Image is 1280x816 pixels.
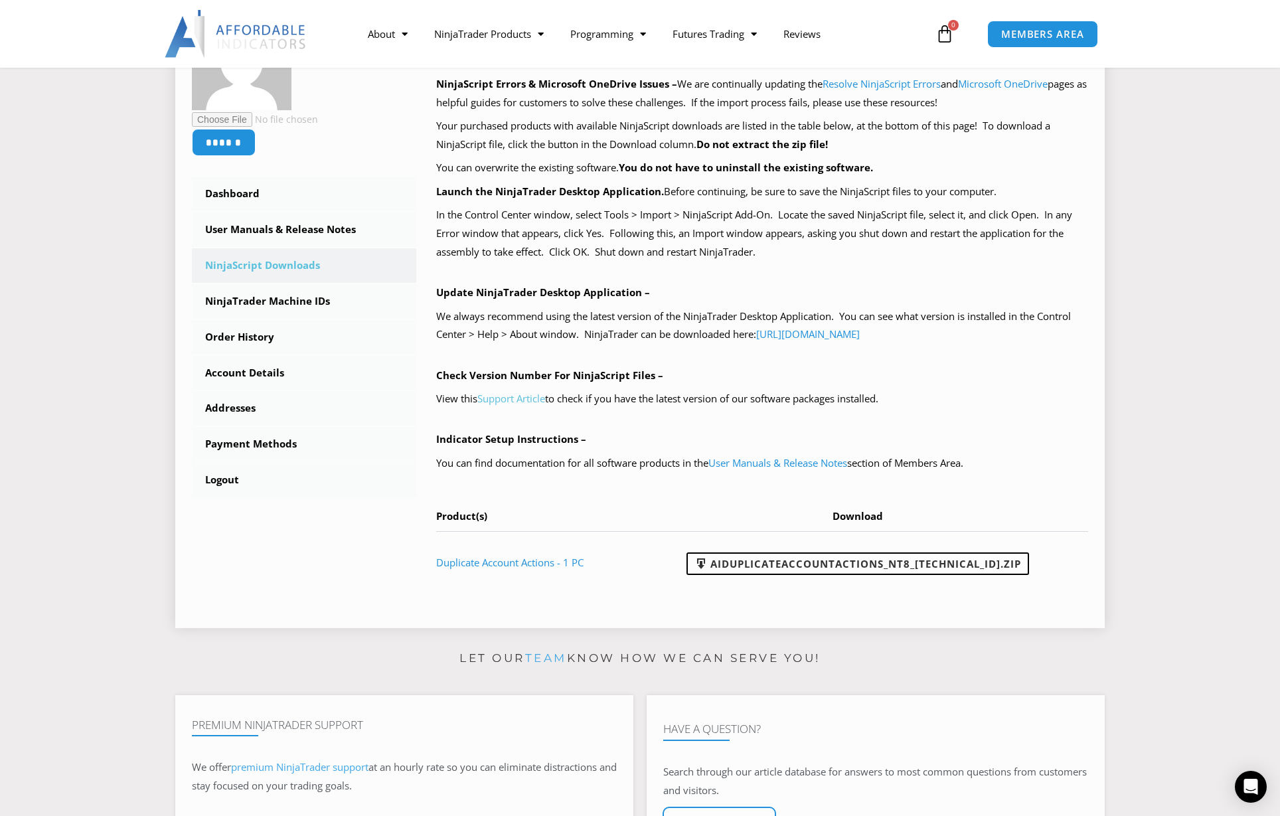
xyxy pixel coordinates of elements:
[192,760,231,774] span: We offer
[436,77,677,90] b: NinjaScript Errors & Microsoft OneDrive Issues –
[355,19,932,49] nav: Menu
[436,206,1089,262] p: In the Control Center window, select Tools > Import > NinjaScript Add-On. Locate the saved NinjaS...
[619,161,873,174] b: You do not have to uninstall the existing software.
[436,117,1089,154] p: Your purchased products with available NinjaScript downloads are listed in the table below, at th...
[987,21,1098,48] a: MEMBERS AREA
[192,718,617,732] h4: Premium NinjaTrader Support
[1001,29,1084,39] span: MEMBERS AREA
[192,356,416,390] a: Account Details
[663,763,1088,800] p: Search through our article database for answers to most common questions from customers and visit...
[192,284,416,319] a: NinjaTrader Machine IDs
[823,77,941,90] a: Resolve NinjaScript Errors
[833,509,883,523] span: Download
[916,15,974,53] a: 0
[436,75,1089,112] p: We are continually updating the and pages as helpful guides for customers to solve these challeng...
[192,760,617,792] span: at an hourly rate so you can eliminate distractions and stay focused on your trading goals.
[192,427,416,461] a: Payment Methods
[686,552,1029,575] a: AIDuplicateAccountActions_NT8_[TECHNICAL_ID].zip
[436,454,1089,473] p: You can find documentation for all software products in the section of Members Area.
[436,556,584,569] a: Duplicate Account Actions - 1 PC
[756,327,860,341] a: [URL][DOMAIN_NAME]
[436,185,664,198] b: Launch the NinjaTrader Desktop Application.
[192,177,416,211] a: Dashboard
[663,722,1088,736] h4: Have A Question?
[192,320,416,355] a: Order History
[1235,771,1267,803] div: Open Intercom Messenger
[355,19,421,49] a: About
[192,212,416,247] a: User Manuals & Release Notes
[192,463,416,497] a: Logout
[696,137,828,151] b: Do not extract the zip file!
[436,183,1089,201] p: Before continuing, be sure to save the NinjaScript files to your computer.
[708,456,847,469] a: User Manuals & Release Notes
[175,648,1105,669] p: Let our know how we can serve you!
[436,159,1089,177] p: You can overwrite the existing software.
[557,19,659,49] a: Programming
[436,432,586,446] b: Indicator Setup Instructions –
[192,391,416,426] a: Addresses
[958,77,1048,90] a: Microsoft OneDrive
[659,19,770,49] a: Futures Trading
[421,19,557,49] a: NinjaTrader Products
[436,509,487,523] span: Product(s)
[948,20,959,31] span: 0
[436,286,650,299] b: Update NinjaTrader Desktop Application –
[165,10,307,58] img: LogoAI | Affordable Indicators – NinjaTrader
[436,390,1089,408] p: View this to check if you have the latest version of our software packages installed.
[525,651,567,665] a: team
[477,392,545,405] a: Support Article
[436,368,663,382] b: Check Version Number For NinjaScript Files –
[770,19,834,49] a: Reviews
[436,307,1089,345] p: We always recommend using the latest version of the NinjaTrader Desktop Application. You can see ...
[192,177,416,497] nav: Account pages
[231,760,368,774] a: premium NinjaTrader support
[192,248,416,283] a: NinjaScript Downloads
